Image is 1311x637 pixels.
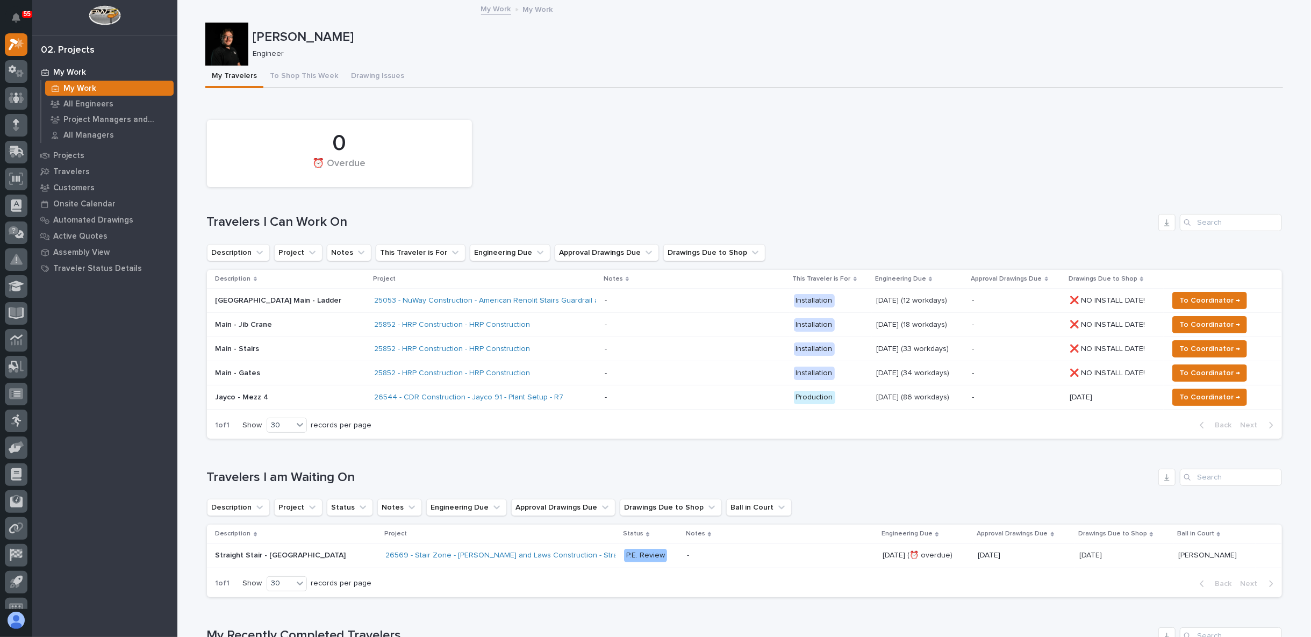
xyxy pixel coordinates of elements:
p: [DATE] (33 workdays) [876,345,963,354]
span: To Coordinator → [1179,391,1240,404]
span: To Coordinator → [1179,342,1240,355]
div: Installation [794,342,835,356]
div: - [605,320,607,330]
div: ⏰ Overdue [225,158,454,181]
input: Search [1180,214,1282,231]
p: My Work [53,68,86,77]
span: Back [1209,420,1232,430]
p: Engineer [253,49,1274,59]
p: ❌ NO INSTALL DATE! [1070,342,1147,354]
p: Notes [686,528,705,540]
a: 26544 - CDR Construction - Jayco 91 - Plant Setup - R7 [374,393,563,402]
a: Automated Drawings [32,212,177,228]
button: Approval Drawings Due [511,499,615,516]
button: Notifications [5,6,27,29]
p: - [972,345,1062,354]
div: - [605,345,607,354]
button: Description [207,499,270,516]
tr: Straight Stair - [GEOGRAPHIC_DATA]Straight Stair - [GEOGRAPHIC_DATA] 26569 - Stair Zone - [PERSON... [207,543,1282,568]
p: ❌ NO INSTALL DATE! [1070,294,1147,305]
p: Assembly View [53,248,110,257]
a: Onsite Calendar [32,196,177,212]
p: Description [216,528,251,540]
div: Installation [794,318,835,332]
p: All Managers [63,131,114,140]
div: Notifications55 [13,13,27,30]
a: 26569 - Stair Zone - [PERSON_NAME] and Laws Construction - Straight Stair - [GEOGRAPHIC_DATA] [385,551,728,560]
button: My Travelers [205,66,263,88]
p: records per page [311,579,372,588]
h1: Travelers I Can Work On [207,214,1154,230]
p: Project [373,273,396,285]
a: Traveler Status Details [32,260,177,276]
p: Approval Drawings Due [977,528,1048,540]
p: Main - Stairs [216,345,366,354]
p: Ball in Court [1177,528,1214,540]
button: To Coordinator → [1172,340,1247,357]
a: 25852 - HRP Construction - HRP Construction [374,369,530,378]
button: Notes [327,244,371,261]
p: [GEOGRAPHIC_DATA] Main - Ladder [216,296,366,305]
button: To Shop This Week [263,66,345,88]
p: [DATE] [978,551,1071,560]
p: Drawings Due to Shop [1078,528,1147,540]
p: Active Quotes [53,232,108,241]
p: - [972,393,1062,402]
button: Back [1191,420,1236,430]
div: P.E. Review [624,549,667,562]
p: This Traveler is For [793,273,851,285]
h1: Travelers I am Waiting On [207,470,1154,485]
span: Next [1241,579,1264,589]
p: - [972,320,1062,330]
tr: [GEOGRAPHIC_DATA] Main - Ladder25053 - NuWay Construction - American Renolit Stairs Guardrail and... [207,289,1282,313]
p: [DATE] (18 workdays) [876,320,963,330]
div: 0 [225,130,454,157]
p: Notes [604,273,623,285]
a: Customers [32,180,177,196]
p: Travelers [53,167,90,177]
p: Onsite Calendar [53,199,116,209]
p: Automated Drawings [53,216,133,225]
button: To Coordinator → [1172,292,1247,309]
a: Projects [32,147,177,163]
a: 25852 - HRP Construction - HRP Construction [374,320,530,330]
p: Projects [53,151,84,161]
p: Status [623,528,643,540]
p: [DATE] (34 workdays) [876,369,963,378]
p: My Work [63,84,96,94]
p: Description [216,273,251,285]
div: Installation [794,367,835,380]
div: 30 [267,420,293,431]
p: All Engineers [63,99,113,109]
p: 1 of 1 [207,412,239,439]
button: Engineering Due [470,244,550,261]
button: Description [207,244,270,261]
p: Customers [53,183,95,193]
button: Drawings Due to Shop [620,499,722,516]
button: Drawing Issues [345,66,411,88]
p: Jayco - Mezz 4 [216,393,366,402]
p: [PERSON_NAME] [253,30,1279,45]
button: To Coordinator → [1172,389,1247,406]
p: records per page [311,421,372,430]
button: To Coordinator → [1172,316,1247,333]
tr: Main - Gates25852 - HRP Construction - HRP Construction - Installation[DATE] (34 workdays)-❌ NO I... [207,361,1282,385]
a: Project Managers and Engineers [41,112,177,127]
div: 02. Projects [41,45,95,56]
a: 25053 - NuWay Construction - American Renolit Stairs Guardrail and Roof Ladder [374,296,653,305]
button: Back [1191,579,1236,589]
p: - [972,369,1062,378]
a: My Work [41,81,177,96]
p: Drawings Due to Shop [1069,273,1137,285]
p: Traveler Status Details [53,264,142,274]
tr: Main - Jib Crane25852 - HRP Construction - HRP Construction - Installation[DATE] (18 workdays)-❌ ... [207,313,1282,337]
button: This Traveler is For [376,244,465,261]
p: 55 [24,10,31,18]
p: Main - Gates [216,369,366,378]
button: Project [274,244,323,261]
a: Travelers [32,163,177,180]
span: Next [1241,420,1264,430]
p: - [972,296,1062,305]
p: Project Managers and Engineers [63,115,169,125]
